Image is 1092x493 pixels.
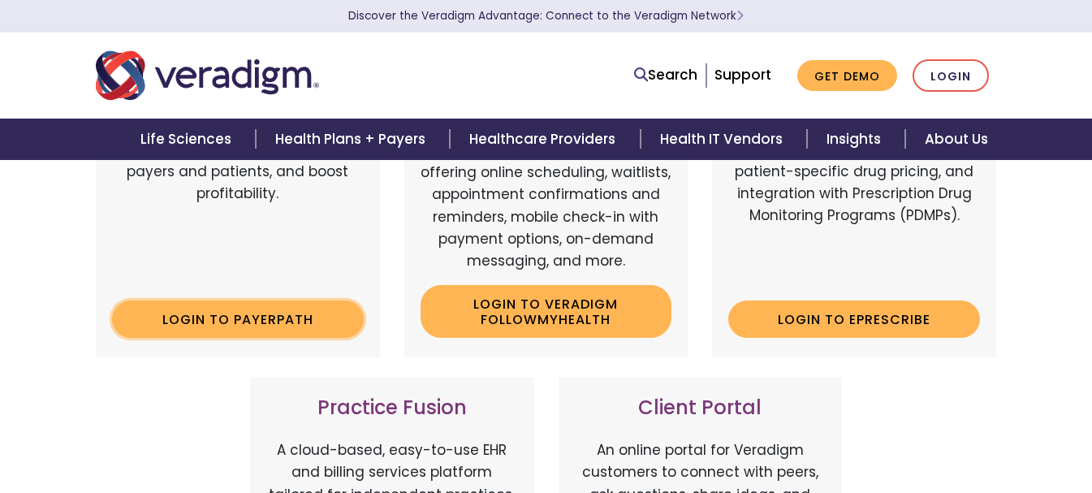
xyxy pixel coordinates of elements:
h3: Practice Fusion [266,396,518,420]
a: Healthcare Providers [450,119,640,160]
p: Veradigm FollowMyHealth's Mobile Patient Experience enhances patient access via mobile devices, o... [421,96,672,273]
a: Get Demo [797,60,897,92]
a: Support [714,65,771,84]
a: Insights [807,119,905,160]
a: Login [913,59,989,93]
a: Discover the Veradigm Advantage: Connect to the Veradigm NetworkLearn More [348,8,744,24]
a: Login to Veradigm FollowMyHealth [421,285,672,338]
p: Web-based, user-friendly solutions that help providers and practice administrators enhance revenu... [112,72,364,288]
a: About Us [905,119,1008,160]
img: Veradigm logo [96,49,319,102]
a: Search [634,64,697,86]
a: Login to Payerpath [112,301,364,338]
a: Login to ePrescribe [728,301,980,338]
h3: Client Portal [575,396,827,420]
a: Life Sciences [121,119,256,160]
a: Health Plans + Payers [256,119,450,160]
p: A comprehensive solution that simplifies prescribing for healthcare providers with features like ... [728,72,980,288]
a: Health IT Vendors [641,119,807,160]
span: Learn More [736,8,744,24]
